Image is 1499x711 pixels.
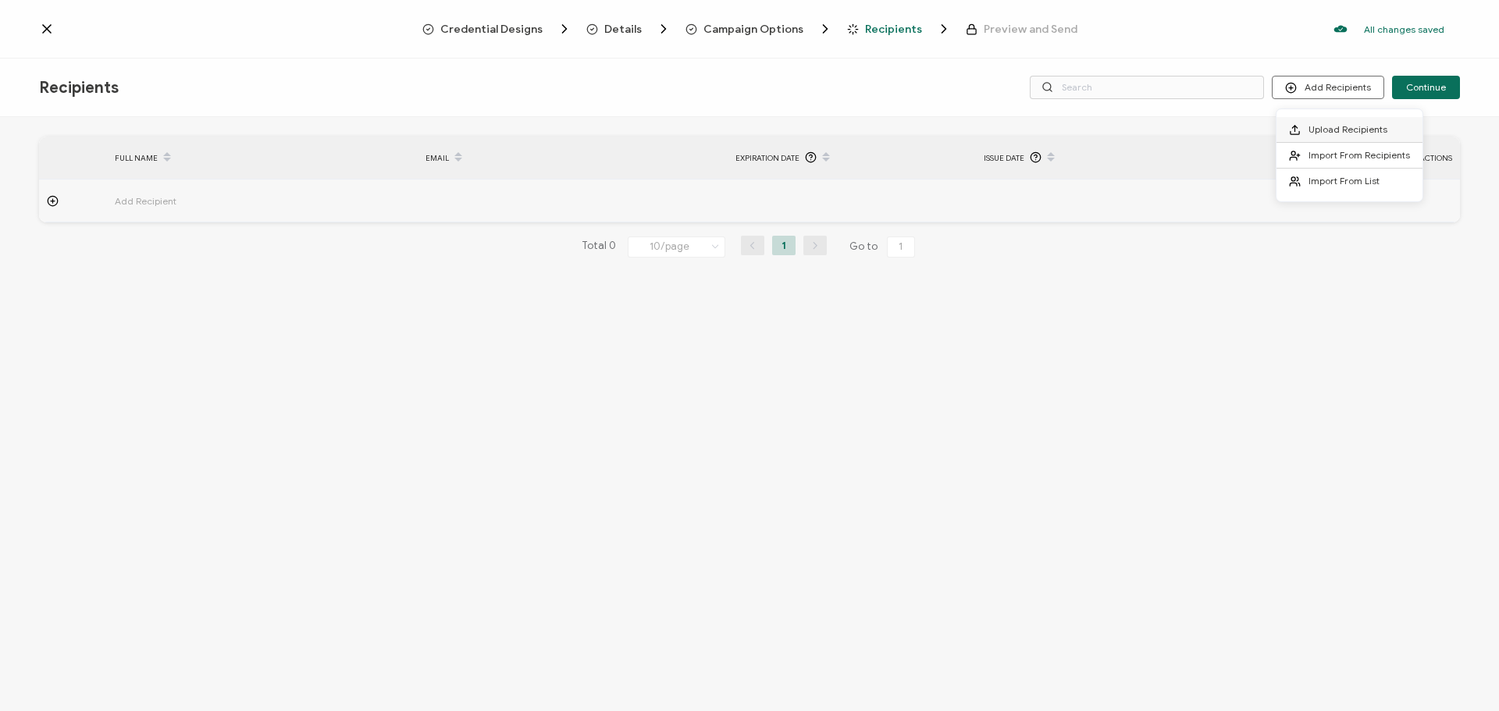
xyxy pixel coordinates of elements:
[984,149,1024,167] span: Issue Date
[107,144,417,171] div: FULL NAME
[628,236,725,258] input: Select
[703,23,803,35] span: Campaign Options
[422,21,1077,37] div: Breadcrumb
[847,21,952,37] span: Recipients
[1392,76,1460,99] button: Continue
[1421,636,1499,711] iframe: Chat Widget
[39,78,119,98] span: Recipients
[1406,83,1446,92] span: Continue
[586,21,671,37] span: Details
[604,23,642,35] span: Details
[1364,23,1444,35] p: All changes saved
[865,23,922,35] span: Recipients
[966,23,1077,35] span: Preview and Send
[984,23,1077,35] span: Preview and Send
[1309,123,1387,135] span: Upload Recipients
[685,21,833,37] span: Campaign Options
[582,236,616,258] span: Total 0
[418,144,728,171] div: EMAIL
[422,21,572,37] span: Credential Designs
[772,236,796,255] li: 1
[849,236,918,258] span: Go to
[115,192,263,210] span: Add Recipient
[1309,175,1380,187] span: Import From List
[735,149,799,167] span: Expiration Date
[1030,76,1264,99] input: Search
[440,23,543,35] span: Credential Designs
[1309,149,1410,161] span: Import From Recipients
[1272,76,1384,99] button: Add Recipients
